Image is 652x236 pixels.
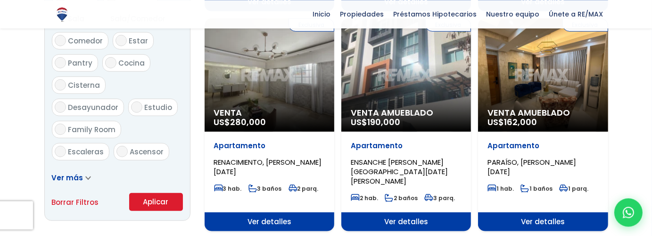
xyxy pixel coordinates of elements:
span: Comedor [68,36,103,46]
span: Únete a RE/MAX [545,7,608,21]
span: Inicio [308,7,336,21]
span: 2 hab. [351,194,378,202]
input: Cocina [105,57,116,68]
a: Borrar Filtros [52,196,99,208]
span: 3 parq. [424,194,455,202]
span: 1 baños [520,185,553,193]
span: 1 parq. [559,185,588,193]
span: 2 baños [385,194,418,202]
span: ENSANCHE [PERSON_NAME][GEOGRAPHIC_DATA][DATE][PERSON_NAME] [351,157,448,186]
a: Exclusiva Venta US$280,000 Apartamento RENACIMIENTO, [PERSON_NAME][DATE] 3 hab. 3 baños 2 parq. V... [205,18,334,231]
input: Escaleras [55,146,66,157]
span: Family Room [68,125,116,135]
span: Cisterna [68,80,100,90]
input: Family Room [55,124,66,135]
span: Préstamos Hipotecarios [389,7,482,21]
span: Ver más [52,173,83,183]
img: Logo de REMAX [54,6,70,23]
span: 2 parq. [289,185,319,193]
span: Escaleras [68,147,104,157]
input: Cisterna [55,79,66,91]
a: Exclusiva Venta Amueblado US$190,000 Apartamento ENSANCHE [PERSON_NAME][GEOGRAPHIC_DATA][DATE][PE... [341,18,471,231]
span: Ver detalles [478,212,608,231]
span: Estar [129,36,149,46]
span: Venta Amueblado [351,108,462,118]
span: RENACIMIENTO, [PERSON_NAME][DATE] [214,157,322,177]
span: Ver detalles [205,212,334,231]
span: Propiedades [336,7,389,21]
span: Venta Amueblado [487,108,598,118]
button: Aplicar [129,193,183,211]
span: Cocina [119,58,145,68]
p: Apartamento [214,141,325,151]
span: 162,000 [504,116,537,128]
input: Estar [116,35,127,46]
a: Exclusiva Venta Amueblado US$162,000 Apartamento PARAÍSO, [PERSON_NAME][DATE] 1 hab. 1 baños 1 pa... [478,18,608,231]
span: 1 hab. [487,185,514,193]
p: Apartamento [351,141,462,151]
input: Estudio [131,101,142,113]
span: Ver detalles [341,212,471,231]
input: Ascensor [116,146,128,157]
span: Nuestro equipo [482,7,545,21]
p: Apartamento [487,141,598,151]
input: Pantry [55,57,66,68]
span: Ascensor [130,147,164,157]
span: Desayunador [68,102,119,112]
input: Desayunador [55,101,66,113]
span: Pantry [68,58,93,68]
span: US$ [351,116,400,128]
a: Ver más [52,173,91,183]
span: US$ [214,116,266,128]
span: 3 baños [248,185,282,193]
input: Comedor [55,35,66,46]
span: 190,000 [367,116,400,128]
span: Venta [214,108,325,118]
span: US$ [487,116,537,128]
span: 280,000 [231,116,266,128]
span: 3 hab. [214,185,242,193]
span: Estudio [145,102,173,112]
span: PARAÍSO, [PERSON_NAME][DATE] [487,157,576,177]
